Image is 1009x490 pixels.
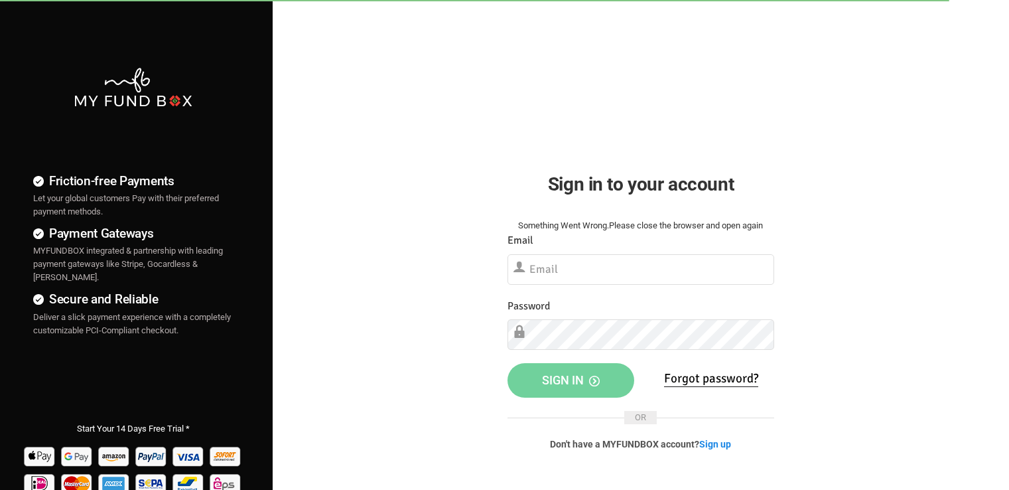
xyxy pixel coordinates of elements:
label: Email [507,232,533,249]
img: Visa [171,442,206,469]
h4: Payment Gateways [33,224,233,243]
img: Paypal [134,442,169,469]
h4: Friction-free Payments [33,171,233,191]
div: Something Went Wrong.Please close the browser and open again [507,219,774,232]
p: Don't have a MYFUNDBOX account? [507,438,774,451]
h2: Sign in to your account [507,170,774,199]
img: Apple Pay [23,442,58,469]
span: OR [624,411,657,424]
img: Google Pay [60,442,95,469]
a: Forgot password? [664,370,758,387]
span: Deliver a slick payment experience with a completely customizable PCI-Compliant checkout. [33,312,231,335]
span: Sign in [542,373,600,387]
label: Password [507,298,550,315]
input: Email [507,254,774,285]
img: mfbwhite.png [73,66,193,108]
span: MYFUNDBOX integrated & partnership with leading payment gateways like Stripe, Gocardless & [PERSO... [33,246,223,282]
a: Sign up [699,439,731,449]
button: Sign in [507,363,634,398]
img: Amazon [97,442,132,469]
span: Let your global customers Pay with their preferred payment methods. [33,193,219,216]
img: Sofort Pay [208,442,243,469]
h4: Secure and Reliable [33,289,233,309]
